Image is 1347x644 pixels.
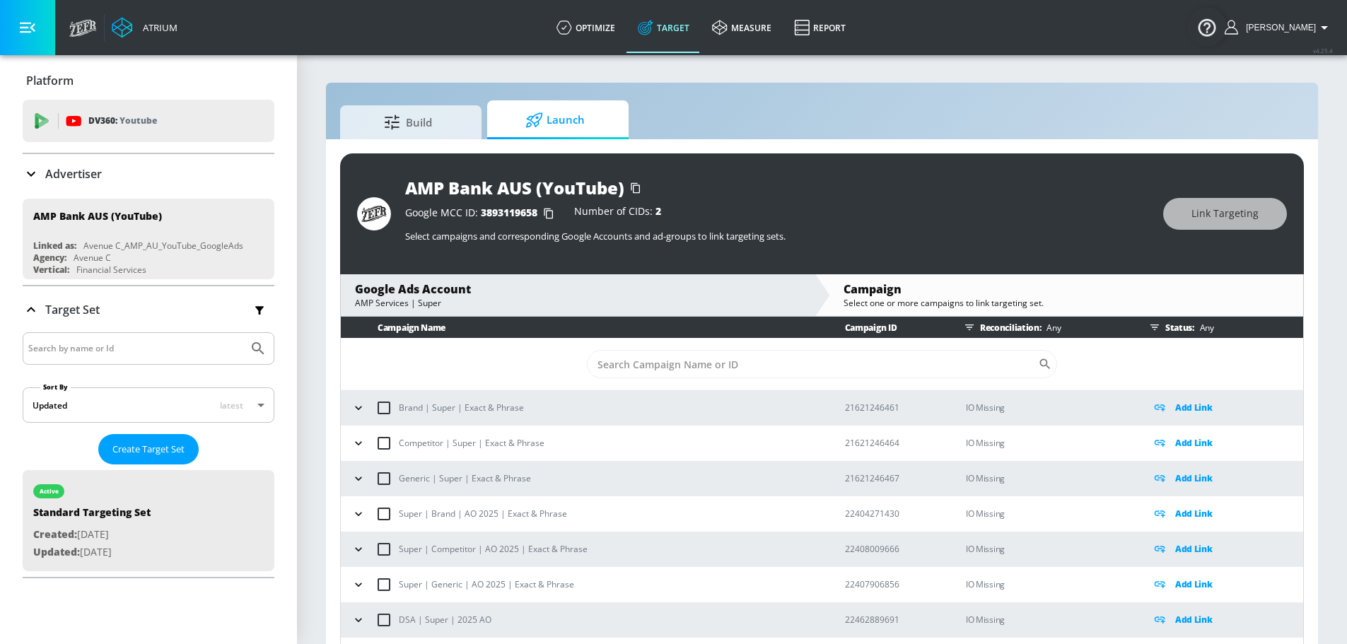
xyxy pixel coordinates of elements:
[119,113,157,128] p: Youtube
[845,541,943,556] p: 22408009666
[112,441,185,457] span: Create Target Set
[1175,399,1213,416] p: Add Link
[1175,576,1213,592] p: Add Link
[845,400,943,415] p: 21621246461
[23,100,274,142] div: DV360: Youtube
[966,399,1129,416] p: IO Missing
[574,206,661,221] div: Number of CIDs:
[405,206,560,221] div: Google MCC ID:
[1187,7,1227,47] button: Open Resource Center
[1041,320,1061,335] p: Any
[587,350,1057,378] div: Search CID Name or Number
[966,611,1129,628] p: IO Missing
[23,464,274,577] nav: list of Target Set
[545,2,626,53] a: optimize
[74,252,111,264] div: Avenue C
[355,281,800,297] div: Google Ads Account
[405,230,1149,242] p: Select campaigns and corresponding Google Accounts and ad-groups to link targeting sets.
[1240,23,1316,33] span: login as: chris@avenuec.com.au
[76,264,146,276] div: Financial Services
[783,2,857,53] a: Report
[1194,320,1214,335] p: Any
[966,435,1129,451] p: IO Missing
[33,527,77,541] span: Created:
[1175,470,1213,486] p: Add Link
[844,297,1289,309] div: Select one or more campaigns to link targeting set.
[966,505,1129,522] p: IO Missing
[701,2,783,53] a: measure
[845,506,943,521] p: 22404271430
[1144,317,1303,338] div: Status:
[845,612,943,627] p: 22462889691
[405,176,624,199] div: AMP Bank AUS (YouTube)
[1151,576,1303,592] div: Add Link
[40,382,71,392] label: Sort By
[33,209,162,223] div: AMP Bank AUS (YouTube)
[33,240,76,252] div: Linked as:
[45,166,102,182] p: Advertiser
[40,488,59,495] div: active
[33,399,67,411] div: Updated
[399,612,491,627] p: DSA | Super | 2025 AO
[33,252,66,264] div: Agency:
[23,154,274,194] div: Advertiser
[23,332,274,577] div: Target Set
[481,206,537,219] span: 3893119658
[33,264,69,276] div: Vertical:
[33,544,151,561] p: [DATE]
[399,541,588,556] p: Super | Competitor | AO 2025 | Exact & Phrase
[83,240,243,252] div: Avenue C_AMP_AU_YouTube_GoogleAds
[399,506,567,521] p: Super | Brand | AO 2025 | Exact & Phrase
[399,400,524,415] p: Brand | Super | Exact & Phrase
[23,199,274,279] div: AMP Bank AUS (YouTube)Linked as:Avenue C_AMP_AU_YouTube_GoogleAdsAgency:Avenue CVertical:Financia...
[626,2,701,53] a: Target
[1175,435,1213,451] p: Add Link
[354,105,462,139] span: Build
[844,281,1289,297] div: Campaign
[1151,435,1303,451] div: Add Link
[822,317,943,339] th: Campaign ID
[845,435,943,450] p: 21621246464
[45,302,100,317] p: Target Set
[112,17,177,38] a: Atrium
[1151,399,1303,416] div: Add Link
[399,577,574,592] p: Super | Generic | AO 2025 | Exact & Phrase
[23,286,274,333] div: Target Set
[1175,611,1213,628] p: Add Link
[1175,505,1213,522] p: Add Link
[587,350,1038,378] input: Search Campaign Name or ID
[399,471,531,486] p: Generic | Super | Exact & Phrase
[98,434,199,464] button: Create Target Set
[399,435,544,450] p: Competitor | Super | Exact & Phrase
[23,61,274,100] div: Platform
[28,339,243,358] input: Search by name or Id
[966,576,1129,592] p: IO Missing
[137,21,177,34] div: Atrium
[1151,470,1303,486] div: Add Link
[845,577,943,592] p: 22407906856
[341,274,815,316] div: Google Ads AccountAMP Services | Super
[1225,19,1333,36] button: [PERSON_NAME]
[26,73,74,88] p: Platform
[1151,611,1303,628] div: Add Link
[33,505,151,526] div: Standard Targeting Set
[966,470,1129,486] p: IO Missing
[33,526,151,544] p: [DATE]
[966,541,1129,557] p: IO Missing
[355,297,800,309] div: AMP Services | Super
[959,317,1129,338] div: Reconciliation:
[501,103,609,137] span: Launch
[23,470,274,571] div: activeStandard Targeting SetCreated:[DATE]Updated:[DATE]
[845,471,943,486] p: 21621246467
[1313,47,1333,54] span: v 4.25.4
[655,204,661,218] span: 2
[1151,505,1303,522] div: Add Link
[33,545,80,558] span: Updated:
[1175,541,1213,557] p: Add Link
[88,113,157,129] p: DV360:
[341,317,822,339] th: Campaign Name
[220,399,243,411] span: latest
[1151,541,1303,557] div: Add Link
